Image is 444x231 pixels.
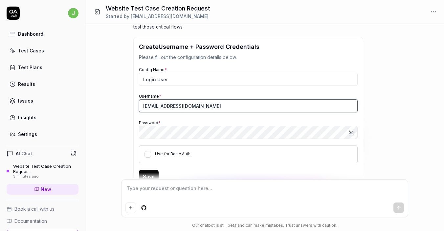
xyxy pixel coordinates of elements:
div: Dashboard [18,30,43,37]
span: New [41,186,51,193]
div: Insights [18,114,36,121]
a: Results [7,78,78,90]
div: Our chatbot is still beta and can make mistakes. Trust answers with caution. [121,222,408,228]
div: Issues [18,97,33,104]
button: Add attachment [125,202,136,213]
div: Test Plans [18,64,42,71]
label: Use for Basic Auth [155,151,190,156]
div: Results [18,81,35,87]
a: New [7,184,78,195]
div: Settings [18,131,37,138]
span: [EMAIL_ADDRESS][DOMAIN_NAME] [131,13,209,19]
label: Config Name [139,67,167,72]
a: Book a call with us [7,205,78,212]
h4: AI Chat [16,150,32,157]
div: Started by [106,13,210,20]
input: My Config [139,73,358,86]
span: Documentation [14,218,47,224]
div: Website Test Case Creation Request [13,164,78,174]
a: Test Plans [7,61,78,74]
div: 3 minutes ago [13,174,78,179]
button: Save [139,170,159,183]
a: Settings [7,128,78,141]
a: Dashboard [7,28,78,40]
span: Book a call with us [14,205,55,212]
a: Test Cases [7,44,78,57]
p: Please fill out the configuration details below. [139,54,358,61]
div: Test Cases [18,47,44,54]
a: Insights [7,111,78,124]
label: Username [139,94,161,99]
a: Website Test Case Creation Request3 minutes ago [7,164,78,179]
label: Password [139,120,161,125]
span: j [68,8,78,18]
a: Issues [7,94,78,107]
button: j [68,7,78,20]
a: Documentation [7,218,78,224]
h3: Create Username + Password Credentials [139,42,358,51]
h1: Website Test Case Creation Request [106,4,210,13]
